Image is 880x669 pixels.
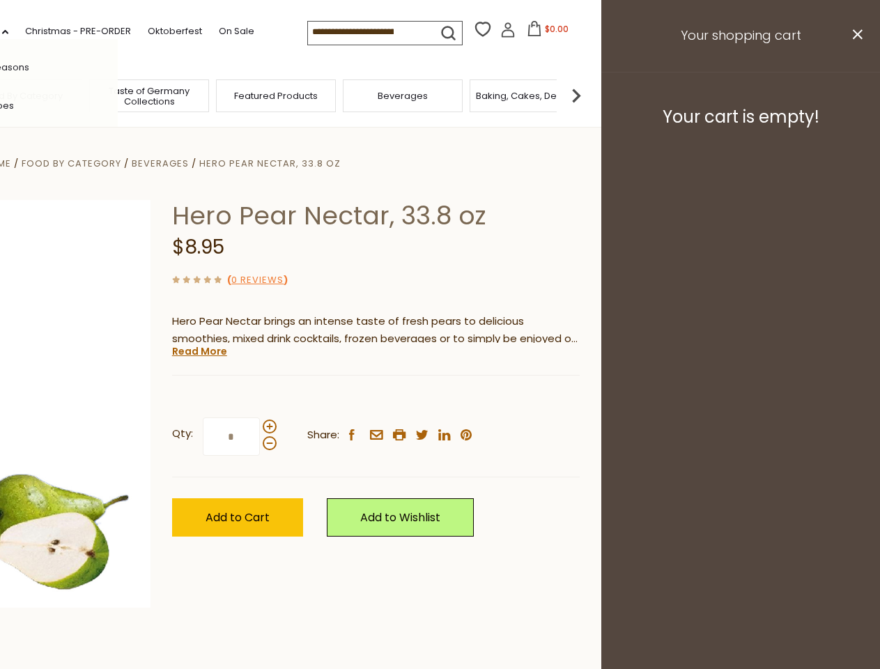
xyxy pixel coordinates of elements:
[378,91,428,101] a: Beverages
[199,157,341,170] a: Hero Pear Nectar, 33.8 oz
[206,509,270,525] span: Add to Cart
[172,425,193,443] strong: Qty:
[148,24,202,39] a: Oktoberfest
[203,417,260,456] input: Qty:
[307,426,339,444] span: Share:
[619,107,863,128] h3: Your cart is empty!
[172,498,303,537] button: Add to Cart
[327,498,474,537] a: Add to Wishlist
[132,157,189,170] a: Beverages
[231,273,284,288] a: 0 Reviews
[172,200,580,231] h1: Hero Pear Nectar, 33.8 oz
[545,23,569,35] span: $0.00
[172,313,580,348] p: Hero Pear Nectar brings an intense taste of fresh pears to delicious smoothies, mixed drink cockt...
[476,91,584,101] a: Baking, Cakes, Desserts
[219,24,254,39] a: On Sale
[172,233,224,261] span: $8.95
[22,157,121,170] a: Food By Category
[93,86,205,107] a: Taste of Germany Collections
[562,82,590,109] img: next arrow
[227,273,288,286] span: ( )
[234,91,318,101] a: Featured Products
[25,24,131,39] a: Christmas - PRE-ORDER
[518,21,578,42] button: $0.00
[172,344,227,358] a: Read More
